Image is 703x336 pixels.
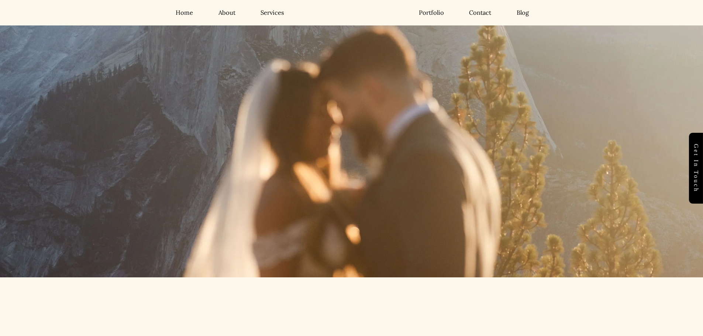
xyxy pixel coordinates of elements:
a: Contact [469,9,491,17]
a: Portfolio [419,9,444,17]
a: Home [176,9,193,17]
a: Services [261,9,284,17]
a: Blog [517,9,529,17]
a: About [218,9,235,17]
a: Get in touch [689,133,703,204]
